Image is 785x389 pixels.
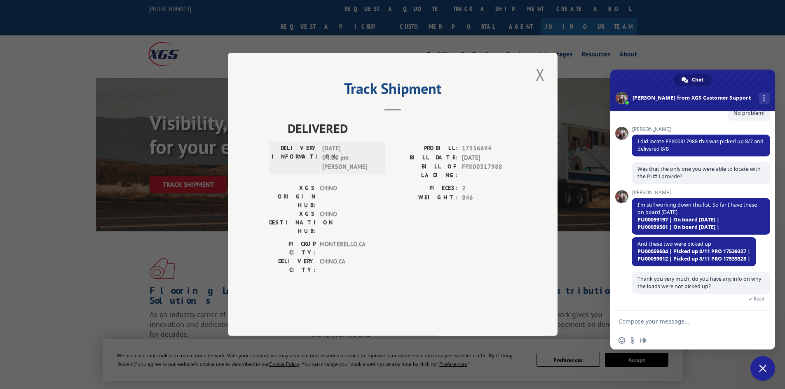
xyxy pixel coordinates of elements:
label: WEIGHT: [393,193,458,203]
span: Read [754,296,764,302]
h2: Track Shipment [269,83,516,98]
span: PU00059197 | On board [DATE] | [637,216,719,223]
label: XGS ORIGIN HUB: [269,184,316,210]
textarea: Compose your message... [619,311,750,331]
span: Was that the only one you were able to locate with the PU# I provide? [637,165,761,180]
span: CHINO [320,210,375,236]
span: [DATE] 04:00 pm [PERSON_NAME] [322,144,378,172]
span: Audio message [640,337,647,344]
span: PU00059612 | Picked up 8/11 PRO 17539328 | [637,255,750,262]
span: And these two were picked up [637,240,750,262]
span: FPX00317988 [462,163,516,180]
span: 846 [462,193,516,203]
span: [PERSON_NAME] [632,190,770,196]
span: [PERSON_NAME] [632,126,770,132]
button: Close modal [533,63,547,86]
span: 17536694 [462,144,516,154]
span: Insert an emoji [619,337,625,344]
label: PICKUP CITY: [269,240,316,257]
span: CHINO [320,184,375,210]
span: CHINO , CA [320,257,375,275]
span: PU00059604 | Picked up 8/11 PRO 17539327 | [637,248,750,255]
label: XGS DESTINATION HUB: [269,210,316,236]
span: I'm still working down this list. So far I have these on board [DATE] [637,201,757,231]
span: [DATE] [462,153,516,163]
span: 2 [462,184,516,193]
span: I did locate FPX00317988 this was picked up 8/7 and delivered 8/8 [637,138,764,152]
label: DELIVERY CITY: [269,257,316,275]
a: Close chat [750,356,775,381]
label: BILL DATE: [393,153,458,163]
span: PU00059561 | On board [DATE] | [637,224,719,231]
label: PROBILL: [393,144,458,154]
span: Thank you very much, do you have any info on why the loads were not picked up? [637,275,761,290]
label: BILL OF LADING: [393,163,458,180]
span: Send a file [629,337,636,344]
span: MONTEBELLO , CA [320,240,375,257]
label: DELIVERY INFORMATION: [272,144,318,172]
label: PIECES: [393,184,458,193]
a: Chat [674,74,712,86]
span: Chat [692,74,703,86]
span: DELIVERED [288,119,516,138]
